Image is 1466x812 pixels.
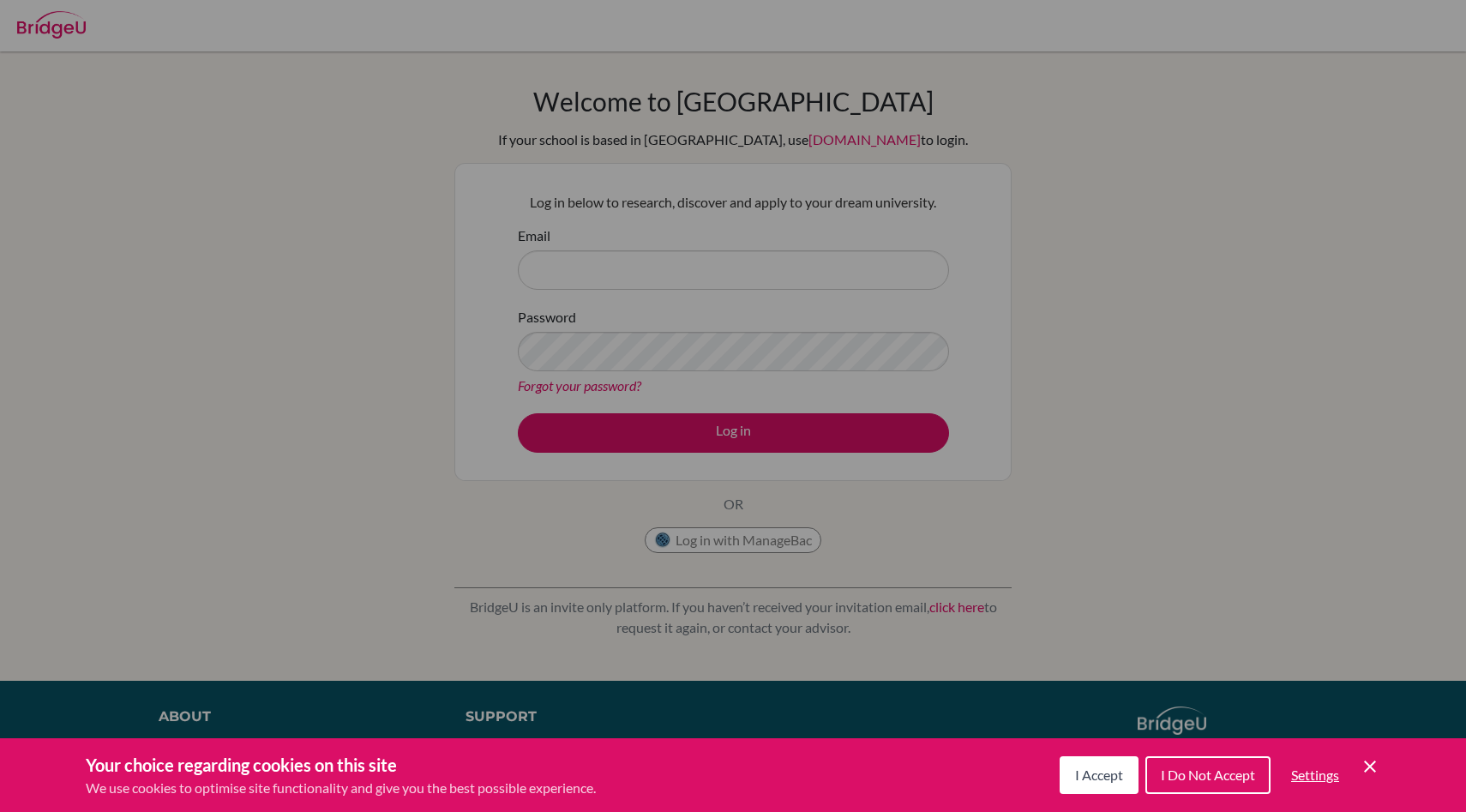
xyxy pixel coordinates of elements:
span: Settings [1291,767,1339,783]
h3: Your choice regarding cookies on this site [86,752,596,778]
span: I Do Not Accept [1161,767,1255,783]
button: I Accept [1060,756,1139,794]
button: I Do Not Accept [1145,756,1271,794]
span: I Accept [1075,767,1123,783]
p: We use cookies to optimise site functionality and give you the best possible experience. [86,778,596,798]
button: Save and close [1360,756,1380,777]
button: Settings [1277,758,1353,792]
